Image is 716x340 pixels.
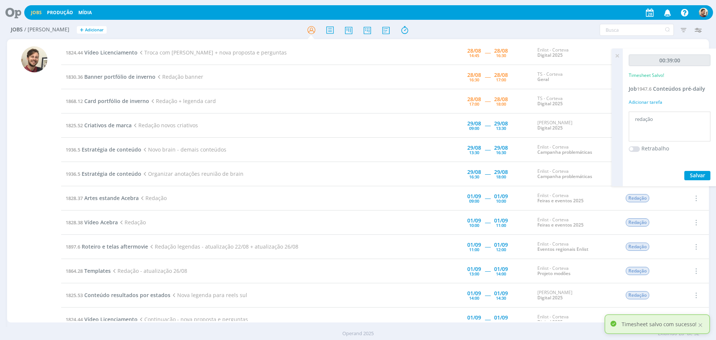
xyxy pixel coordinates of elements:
div: 11:00 [469,247,479,252]
span: 1825.53 [66,292,83,299]
span: 1825.52 [66,122,83,129]
img: G [21,46,47,72]
div: [PERSON_NAME] [537,120,614,131]
div: TS - Corteva [537,72,614,82]
span: Banner portfólio de inverno [84,73,156,80]
div: 16:30 [469,175,479,179]
div: TS - Corteva [537,96,614,107]
span: 1936.5 [66,171,80,177]
div: Enlist - Corteva [537,47,614,58]
a: Produção [47,9,73,16]
div: 01/09 [494,291,508,296]
div: 10:00 [496,199,506,203]
div: 01/09 [494,242,508,247]
div: 28/08 [467,48,481,53]
button: Mídia [76,10,94,16]
div: 28/08 [467,72,481,78]
div: Enlist - Corteva [537,169,614,180]
div: 14:00 [496,272,506,276]
span: Redação [626,243,649,251]
a: 1897.6Roteiro e telas aftermovie [66,243,148,250]
span: Redação novos criativos [132,122,198,129]
p: Timesheet salvo com sucesso! [622,320,697,328]
img: G [699,8,708,17]
span: ----- [485,73,490,80]
span: Redação [118,219,146,226]
div: 01/09 [467,291,481,296]
div: 14:30 [496,296,506,300]
div: Enlist - Corteva [537,241,614,252]
div: 28/08 [467,97,481,102]
a: Feiras e eventos 2025 [537,222,584,228]
div: 28/08 [494,97,508,102]
span: ----- [485,170,490,177]
div: 14:00 [469,296,479,300]
span: Card portfólio de inverno [84,97,149,105]
div: 29/08 [494,121,508,126]
span: ----- [485,219,490,226]
span: Redação [626,291,649,299]
div: 09:00 [469,126,479,130]
span: ----- [485,194,490,202]
input: Busca [600,24,674,36]
div: 11:00 [496,223,506,227]
div: Enlist - Corteva [537,193,614,204]
span: Vídeo Licenciamento [84,49,138,56]
span: Criativos de marca [84,122,132,129]
span: 1947.6 [637,85,651,92]
span: ----- [485,243,490,250]
div: 13:30 [469,150,479,155]
span: ----- [485,267,490,274]
span: Redação + legenda card [149,97,216,105]
div: 29/08 [467,169,481,175]
span: 1828.37 [66,195,83,202]
span: ----- [485,49,490,56]
span: Redação [626,267,649,275]
span: 1868.12 [66,98,83,105]
div: 01/09 [467,218,481,223]
div: 16:00 [496,320,506,324]
div: 10:00 [469,223,479,227]
a: Geral [537,76,549,82]
div: 01/09 [467,266,481,272]
div: 16:30 [496,53,506,57]
span: 1936.5 [66,146,80,153]
div: Enlist - Corteva [537,314,614,325]
a: 1825.53Conteúdo resultados por estados [66,291,170,299]
span: Templates [84,267,111,274]
span: Estratégia de conteúdo [82,146,141,153]
div: 17:00 [496,78,506,82]
div: 17:00 [469,102,479,106]
a: 1868.12Card portfólio de inverno [66,97,149,105]
div: Enlist - Corteva [537,144,614,155]
span: Vídeo Licenciamento [84,316,138,323]
a: 1824.44Vídeo Licenciamento [66,316,138,323]
a: Campanha problemáticas [537,149,592,155]
div: 09:00 [469,199,479,203]
div: 28/08 [494,72,508,78]
span: 1824.44 [66,316,83,323]
span: Conteúdos pré-daily [653,85,705,92]
div: 14:30 [469,320,479,324]
span: Redação banner [156,73,203,80]
div: 16:30 [469,78,479,82]
span: Redação [626,194,649,202]
span: 1828.38 [66,219,83,226]
div: Adicionar tarefa [629,99,710,106]
a: 1824.44Vídeo Licenciamento [66,49,138,56]
span: Nova legenda para reels sul [170,291,247,299]
span: 1864.28 [66,268,83,274]
span: 1830.36 [66,74,83,80]
span: Troca com [PERSON_NAME] + nova proposta e perguntas [138,49,287,56]
div: 29/08 [467,121,481,126]
a: 1828.38Vídeo Acebra [66,219,118,226]
div: 01/09 [494,315,508,320]
a: Digital 2025 [537,52,563,58]
div: 01/09 [494,218,508,223]
div: 01/09 [494,266,508,272]
span: Roteiro e telas aftermovie [82,243,148,250]
a: Digital 2025 [537,294,563,301]
span: ----- [485,122,490,129]
div: 28/08 [494,48,508,53]
a: 1828.37Artes estande Acebra [66,194,139,202]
